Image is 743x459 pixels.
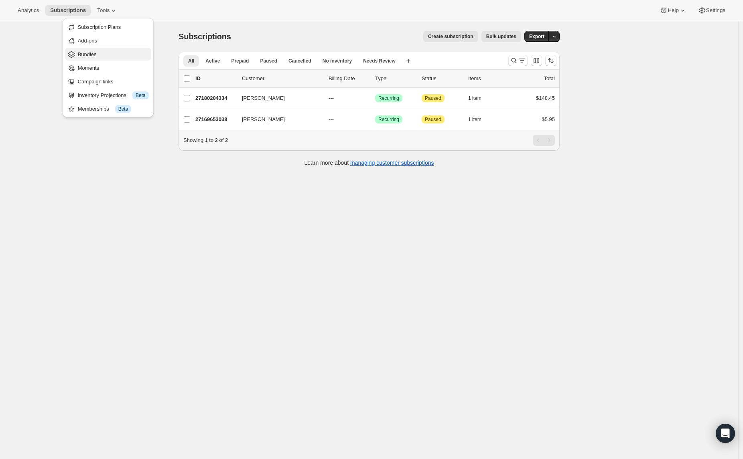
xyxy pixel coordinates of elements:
[179,32,231,41] span: Subscriptions
[468,95,481,101] span: 1 item
[237,113,317,126] button: [PERSON_NAME]
[97,7,110,14] span: Tools
[195,93,555,104] div: 27180204334[PERSON_NAME]---SuccessRecurringAttentionPaused1 item$148.45
[329,75,369,83] p: Billing Date
[545,55,556,66] button: Sort the results
[428,33,473,40] span: Create subscription
[237,92,317,105] button: [PERSON_NAME]
[205,58,220,64] span: Active
[329,95,334,101] span: ---
[524,31,549,42] button: Export
[288,58,311,64] span: Cancelled
[65,48,151,61] button: Bundles
[242,115,285,123] span: [PERSON_NAME]
[78,65,99,71] span: Moments
[183,136,228,144] p: Showing 1 to 2 of 2
[78,38,97,44] span: Add-ons
[242,94,285,102] span: [PERSON_NAME]
[350,160,434,166] a: managing customer subscriptions
[195,114,555,125] div: 27169653038[PERSON_NAME]---SuccessRecurringAttentionPaused1 item$5.95
[78,105,149,113] div: Memberships
[65,75,151,88] button: Campaign links
[378,116,399,123] span: Recurring
[78,24,121,30] span: Subscription Plans
[486,33,516,40] span: Bulk updates
[693,5,730,16] button: Settings
[231,58,249,64] span: Prepaid
[65,102,151,115] button: Memberships
[65,20,151,33] button: Subscription Plans
[531,55,542,66] button: Customize table column order and visibility
[13,5,44,16] button: Analytics
[195,75,555,83] div: IDCustomerBilling DateTypeStatusItemsTotal
[716,424,735,443] div: Open Intercom Messenger
[45,5,91,16] button: Subscriptions
[468,116,481,123] span: 1 item
[363,58,396,64] span: Needs Review
[18,7,39,14] span: Analytics
[425,116,441,123] span: Paused
[468,75,508,83] div: Items
[78,51,97,57] span: Bundles
[706,7,725,14] span: Settings
[425,95,441,101] span: Paused
[260,58,277,64] span: Paused
[136,92,146,99] span: Beta
[378,95,399,101] span: Recurring
[402,55,415,67] button: Create new view
[118,106,128,112] span: Beta
[423,31,478,42] button: Create subscription
[468,114,490,125] button: 1 item
[92,5,122,16] button: Tools
[50,7,86,14] span: Subscriptions
[422,75,462,83] p: Status
[323,58,352,64] span: No inventory
[468,93,490,104] button: 1 item
[65,61,151,74] button: Moments
[78,91,149,99] div: Inventory Projections
[242,75,322,83] p: Customer
[529,33,544,40] span: Export
[508,55,528,66] button: Search and filter results
[188,58,194,64] span: All
[544,75,555,83] p: Total
[195,115,235,123] p: 27169653038
[375,75,415,83] div: Type
[65,34,151,47] button: Add-ons
[542,116,555,122] span: $5.95
[195,94,235,102] p: 27180204334
[668,7,678,14] span: Help
[329,116,334,122] span: ---
[195,75,235,83] p: ID
[305,159,434,167] p: Learn more about
[533,135,555,146] nav: Pagination
[536,95,555,101] span: $148.45
[655,5,691,16] button: Help
[481,31,521,42] button: Bulk updates
[78,79,114,85] span: Campaign links
[65,89,151,101] button: Inventory Projections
